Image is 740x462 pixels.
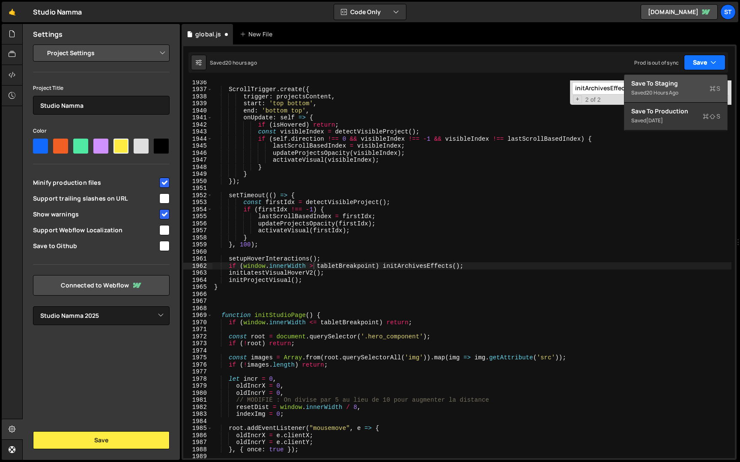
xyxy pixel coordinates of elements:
[2,2,23,22] a: 🤙
[183,178,212,185] div: 1950
[183,376,212,383] div: 1978
[183,298,212,305] div: 1967
[183,340,212,347] div: 1973
[183,206,212,213] div: 1954
[183,171,212,178] div: 1949
[33,178,158,187] span: Minify production files
[183,439,212,446] div: 1987
[183,79,212,86] div: 1936
[183,227,212,234] div: 1957
[183,107,212,115] div: 1940
[631,115,720,126] div: Saved
[582,96,604,104] span: 2 of 2
[183,453,212,460] div: 1989
[183,305,212,312] div: 1968
[573,95,582,104] span: Toggle Replace mode
[33,226,158,234] span: Support Webflow Localization
[624,103,727,130] button: Save to ProductionS Saved[DATE]
[240,30,276,38] div: New File
[183,93,212,101] div: 1938
[634,59,679,66] div: Prod is out of sync
[631,88,720,98] div: Saved
[572,82,680,95] input: Search for
[183,185,212,192] div: 1951
[33,96,170,115] input: Project name
[183,128,212,136] div: 1943
[624,75,727,103] button: Save to StagingS Saved20 hours ago
[33,30,63,39] h2: Settings
[33,7,82,17] div: Studio Namma
[183,411,212,418] div: 1983
[183,432,212,439] div: 1986
[183,425,212,432] div: 1985
[183,157,212,164] div: 1947
[183,404,212,411] div: 1982
[33,127,47,135] label: Color
[183,150,212,157] div: 1946
[183,164,212,171] div: 1948
[183,347,212,355] div: 1974
[703,112,720,121] span: S
[183,121,212,129] div: 1942
[183,142,212,150] div: 1945
[183,192,212,199] div: 1952
[646,117,663,124] div: [DATE]
[183,291,212,298] div: 1966
[183,418,212,425] div: 1984
[183,241,212,249] div: 1959
[183,199,212,206] div: 1953
[183,319,212,326] div: 1970
[631,107,720,115] div: Save to Production
[195,30,221,38] div: global.js
[183,249,212,256] div: 1960
[33,194,158,203] span: Support trailing slashes on URL
[33,242,158,250] span: Save to Github
[183,255,212,263] div: 1961
[33,210,158,219] span: Show warnings
[684,55,725,70] button: Save
[183,446,212,453] div: 1988
[183,213,212,220] div: 1955
[183,368,212,376] div: 1977
[183,136,212,143] div: 1944
[720,4,736,20] a: St
[646,89,678,96] div: 20 hours ago
[33,84,63,92] label: Project Title
[183,269,212,277] div: 1963
[183,220,212,228] div: 1956
[183,263,212,270] div: 1962
[183,361,212,369] div: 1976
[710,84,720,93] span: S
[210,59,257,66] div: Saved
[334,4,406,20] button: Code Only
[225,59,257,66] div: 20 hours ago
[631,79,720,88] div: Save to Staging
[183,234,212,242] div: 1958
[183,277,212,284] div: 1964
[183,86,212,93] div: 1937
[183,326,212,333] div: 1971
[183,284,212,291] div: 1965
[183,114,212,121] div: 1941
[183,100,212,107] div: 1939
[183,397,212,404] div: 1981
[33,275,170,296] a: Connected to Webflow
[183,333,212,341] div: 1972
[183,312,212,319] div: 1969
[641,4,718,20] a: [DOMAIN_NAME]
[183,354,212,361] div: 1975
[33,431,170,449] button: Save
[183,382,212,390] div: 1979
[183,390,212,397] div: 1980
